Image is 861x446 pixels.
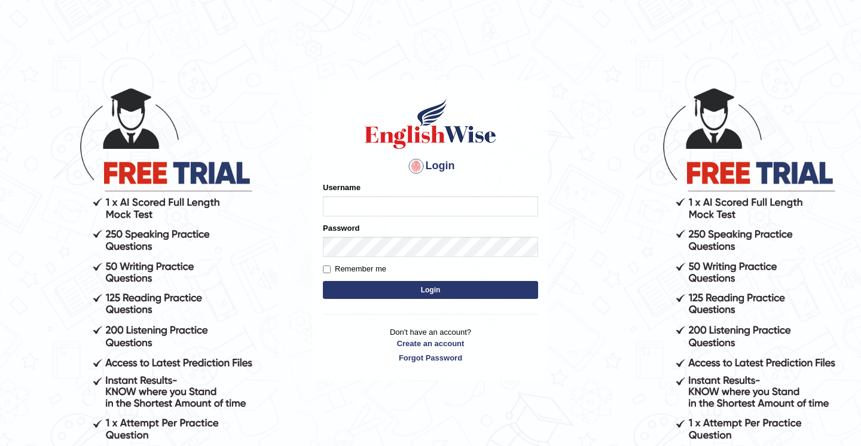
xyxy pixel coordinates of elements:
label: Password [323,222,359,234]
button: Login [323,281,538,299]
img: Logo of English Wise sign in for intelligent practice with AI [362,97,499,151]
a: Create an account [323,338,538,349]
label: Remember me [323,263,386,275]
a: Forgot Password [323,352,538,363]
h4: Login [323,157,538,176]
p: Don't have an account? [323,326,538,363]
input: Remember me [323,265,331,273]
label: Username [323,182,361,193]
